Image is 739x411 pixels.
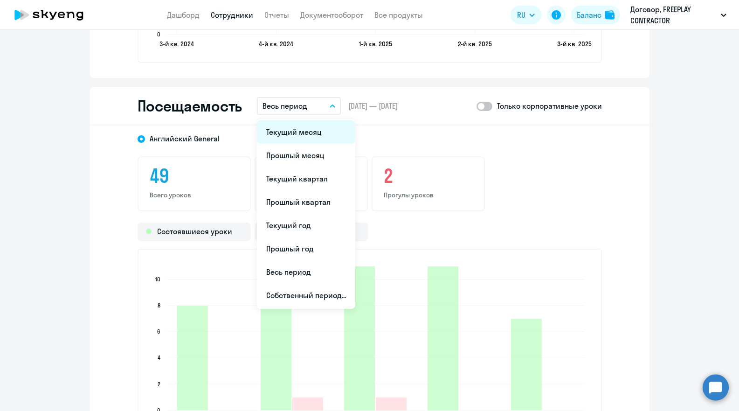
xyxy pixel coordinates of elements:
text: 3-й кв. 2025 [557,40,591,48]
div: Прогулы [255,223,368,241]
button: Весь период [257,97,341,115]
path: 2025-01-21T21:00:00.000Z Состоявшиеся уроки 11 [344,266,375,411]
path: 2025-06-24T21:00:00.000Z Состоявшиеся уроки 11 [428,266,458,411]
button: Балансbalance [571,6,620,24]
text: 4 [158,354,160,361]
text: 4-й кв. 2024 [259,40,293,48]
a: Отчеты [264,10,289,20]
text: 3-й кв. 2024 [159,40,194,48]
h3: 49 [150,165,239,187]
path: 2024-11-05T21:00:00.000Z Прогулы 1 [292,397,323,411]
p: Прогулы уроков [384,191,473,199]
p: Весь период [262,100,307,111]
h2: Посещаемость [138,97,242,115]
path: 2025-01-21T21:00:00.000Z Прогулы 1 [376,397,407,411]
p: Только корпоративные уроки [497,100,602,111]
a: Документооборот [300,10,363,20]
text: 8 [158,302,160,309]
a: Все продукты [374,10,423,20]
button: RU [511,6,541,24]
text: 10 [155,276,160,283]
h3: 2 [384,165,473,187]
ul: RU [257,118,355,309]
a: Сотрудники [211,10,253,20]
a: Дашборд [167,10,200,20]
text: 0 [157,31,160,38]
path: 2025-08-26T21:00:00.000Z Состоявшиеся уроки 7 [511,319,542,410]
span: [DATE] — [DATE] [348,101,398,111]
text: 2-й кв. 2025 [458,40,492,48]
path: 2024-09-03T21:00:00.000Z Состоявшиеся уроки 8 [177,306,208,410]
p: Всего уроков [150,191,239,199]
div: Состоявшиеся уроки [138,223,251,241]
button: Договор, FREEPLAY CONTRACTOR [626,4,731,26]
span: Английский General [150,133,220,144]
img: balance [605,10,615,20]
path: 2024-11-05T21:00:00.000Z Состоявшиеся уроки 10 [261,279,291,410]
text: 6 [157,328,160,335]
text: 1-й кв. 2025 [359,40,392,48]
p: Договор, FREEPLAY CONTRACTOR [630,4,717,26]
text: 2 [158,381,160,388]
div: Баланс [577,9,601,21]
span: RU [517,9,525,21]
